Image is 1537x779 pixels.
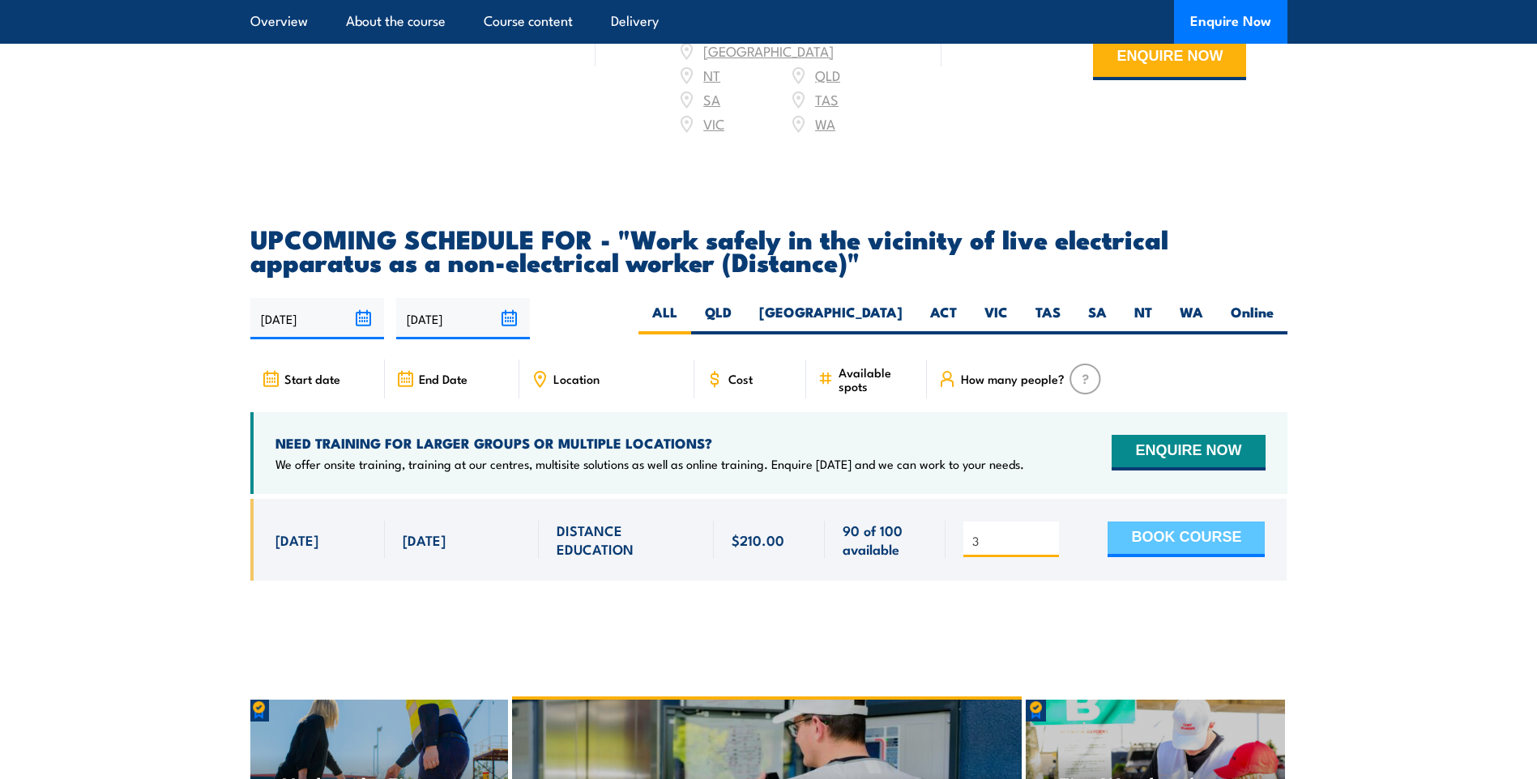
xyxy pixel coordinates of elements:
[1074,303,1121,334] label: SA
[275,456,1024,472] p: We offer onsite training, training at our centres, multisite solutions as well as online training...
[972,533,1053,549] input: # of people
[275,530,318,549] span: [DATE]
[1108,521,1265,557] button: BOOK COURSE
[691,303,745,334] label: QLD
[419,372,468,385] span: End Date
[839,365,916,393] span: Available spots
[1217,303,1287,334] label: Online
[916,303,971,334] label: ACT
[250,227,1287,272] h2: UPCOMING SCHEDULE FOR - "Work safely in the vicinity of live electrical apparatus as a non-electr...
[728,372,753,385] span: Cost
[745,303,916,334] label: [GEOGRAPHIC_DATA]
[1166,303,1217,334] label: WA
[403,530,446,549] span: [DATE]
[250,298,384,339] input: From date
[1121,303,1166,334] label: NT
[1112,435,1265,470] button: ENQUIRE NOW
[396,298,530,339] input: To date
[284,372,340,385] span: Start date
[553,372,600,385] span: Location
[1022,303,1074,334] label: TAS
[971,303,1022,334] label: VIC
[1093,36,1246,80] button: ENQUIRE NOW
[557,521,696,559] span: DISTANCE EDUCATION
[732,530,784,549] span: $210.00
[638,303,691,334] label: ALL
[843,521,928,559] span: 90 of 100 available
[961,372,1065,385] span: How many people?
[275,434,1024,452] h4: NEED TRAINING FOR LARGER GROUPS OR MULTIPLE LOCATIONS?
